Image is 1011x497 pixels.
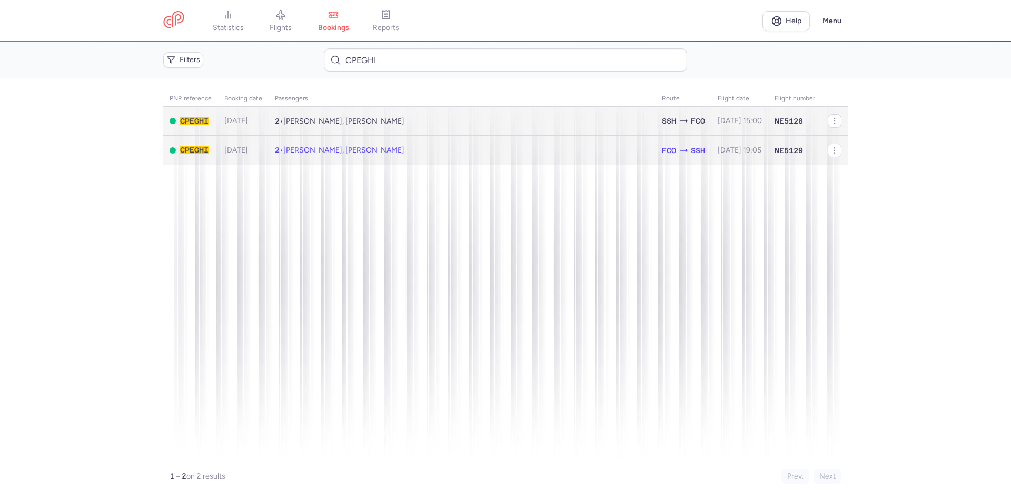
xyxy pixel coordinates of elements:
[718,146,761,155] span: [DATE] 19:05
[662,145,676,156] span: Leonardo Da Vinci (Fiumicino), Roma, Italy
[275,146,404,155] span: •
[283,146,404,155] span: Luca BOEMIO, Fiorella TURBOLI
[218,91,269,107] th: Booking date
[269,91,656,107] th: Passengers
[307,9,360,33] a: bookings
[180,146,209,154] span: CPEGHI
[775,116,803,126] span: NE5128
[163,91,218,107] th: PNR reference
[816,11,848,31] button: Menu
[324,48,687,72] input: Search bookings (PNR, name...)
[180,56,200,64] span: Filters
[275,117,404,126] span: •
[691,115,705,127] span: Leonardo Da Vinci (Fiumicino), Roma, Italy
[224,116,248,125] span: [DATE]
[254,9,307,33] a: flights
[318,23,349,33] span: bookings
[283,117,404,126] span: Luca BOEMIO, Fiorella TURBOLI
[662,115,676,127] span: SSH
[781,469,809,484] button: Prev.
[814,469,841,484] button: Next
[775,145,803,156] span: NE5129
[270,23,292,33] span: flights
[275,146,280,154] span: 2
[163,52,203,68] button: Filters
[224,146,248,155] span: [DATE]
[711,91,768,107] th: flight date
[180,146,209,155] button: CPEGHI
[373,23,399,33] span: reports
[213,23,244,33] span: statistics
[718,116,762,125] span: [DATE] 15:00
[360,9,412,33] a: reports
[202,9,254,33] a: statistics
[768,91,821,107] th: Flight number
[180,117,209,126] button: CPEGHI
[691,145,705,156] span: SSH
[170,472,186,481] strong: 1 – 2
[163,11,184,31] a: CitizenPlane red outlined logo
[656,91,711,107] th: Route
[762,11,810,31] a: Help
[275,117,280,125] span: 2
[186,472,225,481] span: on 2 results
[180,117,209,125] span: CPEGHI
[786,17,801,25] span: Help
